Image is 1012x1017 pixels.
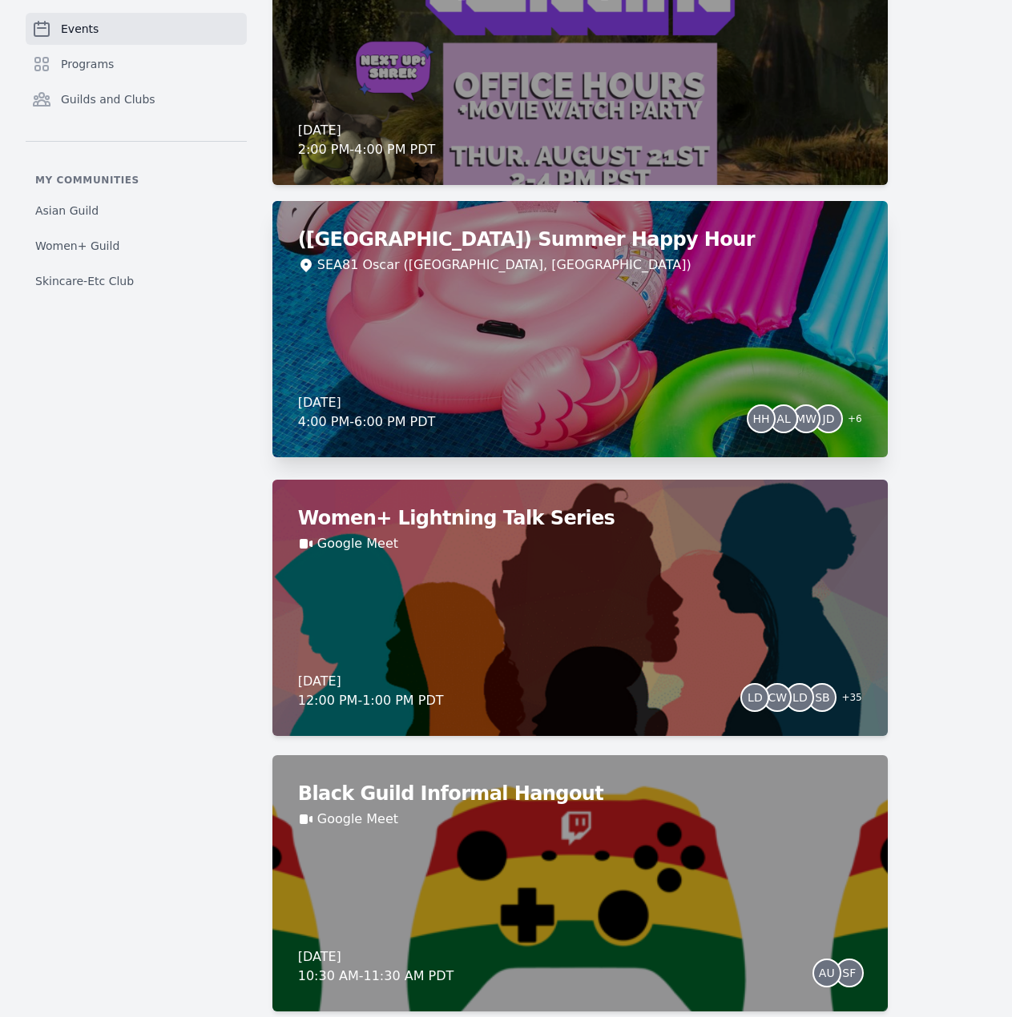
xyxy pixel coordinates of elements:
[26,48,247,80] a: Programs
[298,781,862,806] h2: Black Guild Informal Hangout
[815,692,830,703] span: SB
[298,393,436,432] div: [DATE] 4:00 PM - 6:00 PM PDT
[272,201,888,457] a: ([GEOGRAPHIC_DATA]) Summer Happy HourSEA81 Oscar ([GEOGRAPHIC_DATA], [GEOGRAPHIC_DATA])[DATE]4:00...
[298,672,444,710] div: [DATE] 12:00 PM - 1:00 PM PDT
[776,413,790,424] span: AL
[792,692,808,703] span: LD
[26,174,247,187] p: My communities
[842,967,856,979] span: SF
[796,413,816,424] span: MW
[26,83,247,115] a: Guilds and Clubs
[35,273,134,289] span: Skincare-Etc Club
[272,755,888,1011] a: Black Guild Informal HangoutGoogle Meet[DATE]10:30 AM-11:30 AM PDTAUSF
[823,413,835,424] span: JD
[317,810,398,829] a: Google Meet
[26,13,247,295] nav: Sidebar
[753,413,770,424] span: HH
[61,91,155,107] span: Guilds and Clubs
[35,203,99,219] span: Asian Guild
[298,121,436,159] div: [DATE] 2:00 PM - 4:00 PM PDT
[317,534,398,553] a: Google Meet
[838,409,862,432] span: + 6
[61,56,114,72] span: Programs
[26,13,247,45] a: Events
[317,255,691,275] div: SEA81 Oscar ([GEOGRAPHIC_DATA], [GEOGRAPHIC_DATA])
[61,21,99,37] span: Events
[272,480,888,736] a: Women+ Lightning Talk SeriesGoogle Meet[DATE]12:00 PM-1:00 PM PDTLDCWLDSB+35
[26,267,247,295] a: Skincare-Etc Club
[26,231,247,260] a: Women+ Guild
[26,196,247,225] a: Asian Guild
[748,692,763,703] span: LD
[819,967,835,979] span: AU
[298,947,454,986] div: [DATE] 10:30 AM - 11:30 AM PDT
[298,505,862,531] h2: Women+ Lightning Talk Series
[35,238,119,254] span: Women+ Guild
[832,688,861,710] span: + 35
[768,692,788,703] span: CW
[298,227,862,252] h2: ([GEOGRAPHIC_DATA]) Summer Happy Hour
